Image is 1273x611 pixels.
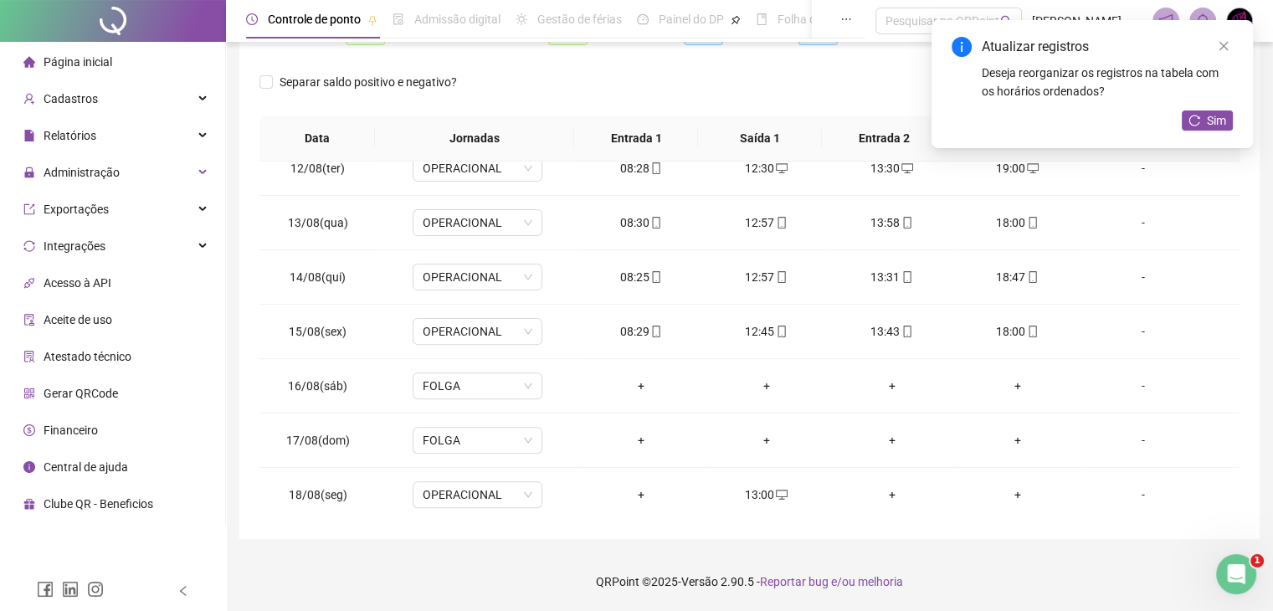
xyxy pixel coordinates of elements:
[840,13,852,25] span: ellipsis
[774,162,788,174] span: desktop
[592,322,690,341] div: 08:29
[649,326,662,337] span: mobile
[843,431,942,449] div: +
[423,373,532,398] span: FOLGA
[23,424,35,436] span: dollar
[1093,377,1192,395] div: -
[968,377,1067,395] div: +
[423,482,532,507] span: OPERACIONAL
[1093,213,1192,232] div: -
[774,326,788,337] span: mobile
[226,552,1273,611] footer: QRPoint © 2025 - 2.90.5 -
[23,351,35,362] span: solution
[760,575,903,588] span: Reportar bug e/ou melhoria
[1000,15,1013,28] span: search
[44,203,109,216] span: Exportações
[717,322,816,341] div: 12:45
[1227,8,1252,33] img: 57449
[1195,13,1210,28] span: bell
[1250,554,1264,567] span: 1
[367,15,377,25] span: pushpin
[968,213,1067,232] div: 18:00
[423,319,532,344] span: OPERACIONAL
[273,73,464,91] span: Separar saldo positivo e negativo?
[44,129,96,142] span: Relatórios
[414,13,500,26] span: Admissão digital
[822,116,946,162] th: Entrada 2
[1093,268,1192,286] div: -
[592,431,690,449] div: +
[900,326,913,337] span: mobile
[717,213,816,232] div: 12:57
[23,498,35,510] span: gift
[968,431,1067,449] div: +
[44,166,120,179] span: Administração
[1025,162,1039,174] span: desktop
[843,322,942,341] div: 13:43
[592,485,690,504] div: +
[717,431,816,449] div: +
[1093,485,1192,504] div: -
[698,116,822,162] th: Saída 1
[637,13,649,25] span: dashboard
[717,159,816,177] div: 12:30
[290,162,345,175] span: 12/08(ter)
[1093,322,1192,341] div: -
[288,379,347,393] span: 16/08(sáb)
[289,325,346,338] span: 15/08(sex)
[62,581,79,598] span: linkedin
[968,268,1067,286] div: 18:47
[375,116,574,162] th: Jornadas
[44,350,131,363] span: Atestado técnico
[23,56,35,68] span: home
[649,217,662,228] span: mobile
[44,424,98,437] span: Financeiro
[23,388,35,399] span: qrcode
[731,15,741,25] span: pushpin
[649,271,662,283] span: mobile
[1216,554,1256,594] iframe: Intercom live chat
[843,485,942,504] div: +
[717,377,816,395] div: +
[23,130,35,141] span: file
[900,217,913,228] span: mobile
[44,276,111,290] span: Acesso à API
[952,37,972,57] span: info-circle
[774,217,788,228] span: mobile
[1025,271,1039,283] span: mobile
[717,268,816,286] div: 12:57
[44,55,112,69] span: Página inicial
[1093,159,1192,177] div: -
[286,434,350,447] span: 17/08(dom)
[1214,37,1233,55] a: Close
[259,116,375,162] th: Data
[843,268,942,286] div: 13:31
[44,92,98,105] span: Cadastros
[592,159,690,177] div: 08:28
[1207,111,1226,130] span: Sim
[1025,217,1039,228] span: mobile
[23,314,35,326] span: audit
[717,485,816,504] div: 13:00
[900,162,913,174] span: desktop
[23,167,35,178] span: lock
[268,13,361,26] span: Controle de ponto
[44,460,128,474] span: Central de ajuda
[843,159,942,177] div: 13:30
[44,387,118,400] span: Gerar QRCode
[649,162,662,174] span: mobile
[968,159,1067,177] div: 19:00
[289,488,347,501] span: 18/08(seg)
[423,210,532,235] span: OPERACIONAL
[44,313,112,326] span: Aceite de uso
[778,13,885,26] span: Folha de pagamento
[843,213,942,232] div: 13:58
[423,264,532,290] span: OPERACIONAL
[393,13,404,25] span: file-done
[982,37,1233,57] div: Atualizar registros
[774,271,788,283] span: mobile
[246,13,258,25] span: clock-circle
[423,428,532,453] span: FOLGA
[44,497,153,511] span: Clube QR - Beneficios
[900,271,913,283] span: mobile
